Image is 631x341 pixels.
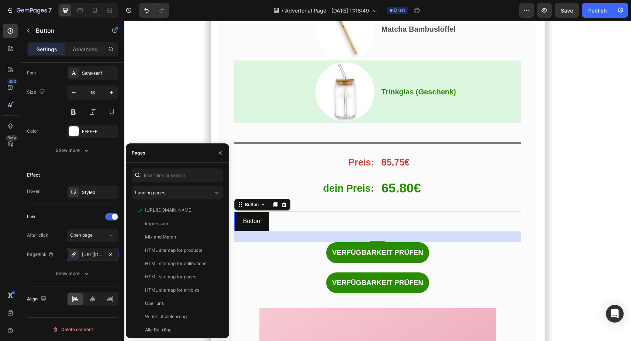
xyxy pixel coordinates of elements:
[606,305,624,323] div: Open Intercom Messenger
[394,7,405,14] span: Draft
[139,3,169,18] div: Undo/Redo
[27,172,40,178] div: Effect
[132,186,223,199] button: Landing pages
[27,267,118,280] button: Show more
[27,144,118,157] button: Show more
[124,21,631,341] iframe: Design area
[52,325,93,334] div: Delete element
[224,136,249,147] strong: Preis:
[561,7,573,14] span: Save
[27,70,36,76] div: Font
[145,313,187,320] div: Widerrufsbelehrung
[145,274,196,280] div: HTML sitemap for pages
[6,135,18,141] div: Beta
[82,189,117,196] div: Styled
[56,270,90,277] div: Show more
[135,190,165,195] span: Landing pages
[70,232,93,238] span: Open page
[27,324,118,335] button: Delete element
[208,227,299,237] div: VERFÜGBARKEIT PRÜFEN
[82,251,103,258] div: [URL][DOMAIN_NAME]
[67,229,118,242] button: Open page
[110,191,145,210] a: Button
[27,87,46,97] div: Size
[282,7,283,14] span: /
[582,3,613,18] button: Publish
[191,42,250,101] img: gempages_581616054950691572-8275ac6e-a4e8-48fe-bba7-a310daf591ae.png
[37,45,57,53] p: Settings
[27,188,40,195] div: Hover
[119,195,136,206] p: Button
[36,26,99,35] p: Button
[285,7,369,14] span: Advertorial Page - [DATE] 11:18:49
[555,3,579,18] button: Save
[27,128,38,135] div: Color
[132,150,145,156] div: Pages
[145,234,176,240] div: Mix and Match
[145,220,168,227] div: Impressum
[257,160,296,174] strong: 65.80€
[82,128,117,135] div: FFFFFF
[202,252,305,273] button: VERFÜGBARKEIT PRÜFEN
[132,168,223,182] input: Insert link or search
[82,70,117,77] div: Sans-serif
[202,222,305,243] button: VERFÜGBARKEIT PRÜFEN
[7,79,18,84] div: 450
[27,232,48,239] div: After click
[145,247,202,254] div: HTML sitemap for products
[199,162,249,173] strong: dein Preis:
[208,258,299,267] div: VERFÜGBARKEIT PRÜFEN
[145,207,193,213] div: [URL][DOMAIN_NAME]
[27,213,36,220] div: Link
[56,147,90,154] div: Show more
[257,67,331,75] strong: Trinkglas (Geschenk)
[27,294,48,304] div: Align
[588,7,607,14] div: Publish
[145,260,206,267] div: HTML sitemap for collections
[145,300,164,307] div: Über uns
[145,287,199,293] div: HTML sitemap for articles
[257,136,285,147] strong: 85.75€
[119,181,136,187] div: Button
[27,251,54,258] div: Page/link
[145,327,172,333] div: Alle Beiträge
[48,6,52,15] p: 7
[257,4,331,13] strong: Matcha Bambuslöffel
[73,45,98,53] p: Advanced
[3,3,55,18] button: 7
